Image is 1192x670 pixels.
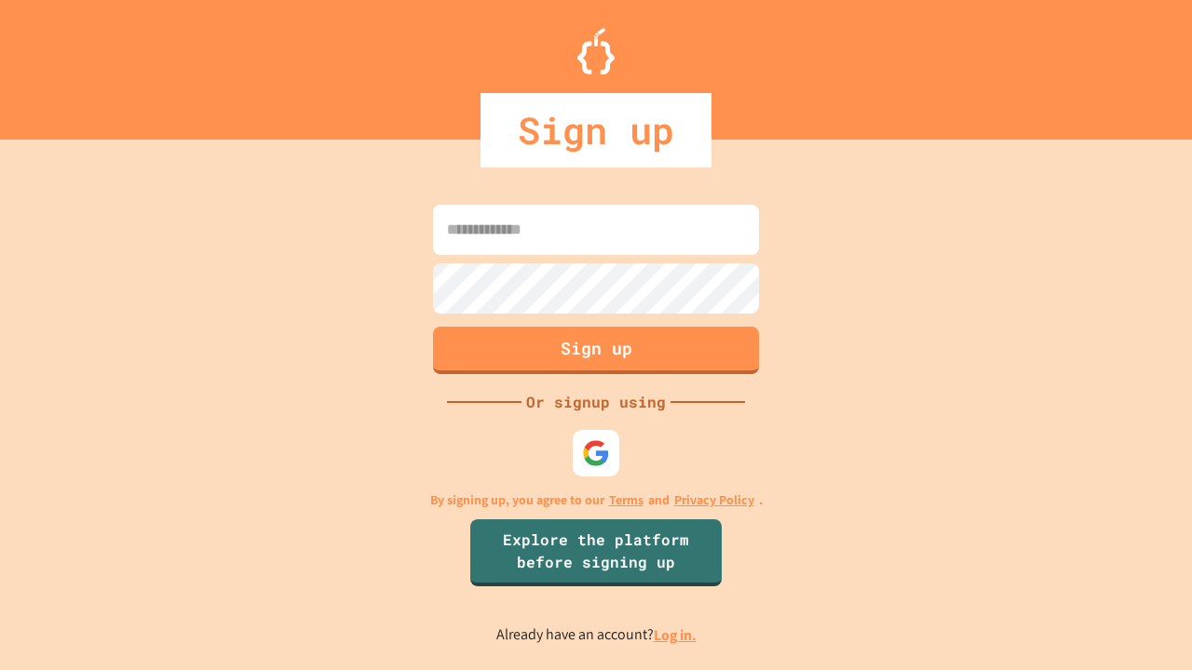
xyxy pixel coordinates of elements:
[577,28,615,74] img: Logo.svg
[609,490,643,510] a: Terms
[521,391,670,413] div: Or signup using
[674,490,754,510] a: Privacy Policy
[481,93,711,167] div: Sign up
[430,490,763,510] p: By signing up, you agree to our and .
[496,623,697,647] p: Already have an account?
[433,327,759,374] button: Sign up
[470,519,722,586] a: Explore the platform before signing up
[1037,515,1173,594] iframe: chat widget
[582,439,610,467] img: google-icon.svg
[654,625,697,645] a: Log in.
[1114,596,1173,651] iframe: chat widget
